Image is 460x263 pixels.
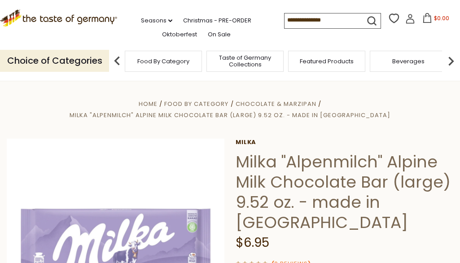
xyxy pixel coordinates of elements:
[162,30,197,39] a: Oktoberfest
[434,14,449,22] span: $0.00
[183,16,251,26] a: Christmas - PRE-ORDER
[209,54,281,68] a: Taste of Germany Collections
[236,234,269,251] span: $6.95
[236,139,453,146] a: Milka
[108,52,126,70] img: previous arrow
[236,100,316,108] a: Chocolate & Marzipan
[70,111,390,119] a: Milka "Alpenmilch" Alpine Milk Chocolate Bar (large) 9.52 oz. - made in [GEOGRAPHIC_DATA]
[300,58,354,65] a: Featured Products
[392,58,425,65] a: Beverages
[137,58,189,65] a: Food By Category
[417,13,455,26] button: $0.00
[208,30,231,39] a: On Sale
[236,152,453,232] h1: Milka "Alpenmilch" Alpine Milk Chocolate Bar (large) 9.52 oz. - made in [GEOGRAPHIC_DATA]
[442,52,460,70] img: next arrow
[139,100,158,108] a: Home
[164,100,228,108] a: Food By Category
[141,16,172,26] a: Seasons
